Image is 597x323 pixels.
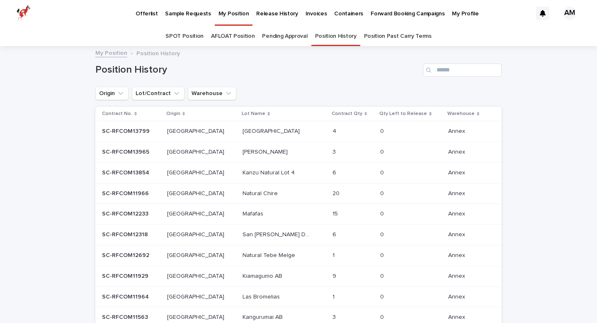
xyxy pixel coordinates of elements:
p: [GEOGRAPHIC_DATA] [167,188,226,197]
p: Santiago Mansilla Gutierrez [243,147,289,156]
p: Annex [448,168,467,176]
p: [GEOGRAPHIC_DATA] [167,126,226,135]
p: Qty Left to Release [379,109,427,118]
p: 0 [380,292,386,301]
p: Contract No. [102,109,132,118]
p: 0 [380,188,386,197]
p: SC-RFCOM13965 [102,147,151,156]
tr: SC-RFCOM12233SC-RFCOM12233 [GEOGRAPHIC_DATA][GEOGRAPHIC_DATA] MafafasMafafas 1515 00 AnnexAnnex [95,204,502,225]
tr: SC-RFCOM11929SC-RFCOM11929 [GEOGRAPHIC_DATA][GEOGRAPHIC_DATA] Kiamagumo ABKiamagumo AB 99 00 Anne... [95,266,502,286]
p: Annex [448,230,467,238]
p: SC-RFCOM13799 [102,126,151,135]
tr: SC-RFCOM13799SC-RFCOM13799 [GEOGRAPHIC_DATA][GEOGRAPHIC_DATA] [GEOGRAPHIC_DATA][GEOGRAPHIC_DATA] ... [95,121,502,142]
p: Origin [166,109,180,118]
p: 0 [380,250,386,259]
p: Annex [448,292,467,301]
button: Warehouse [188,87,236,100]
p: Warehouse [447,109,475,118]
p: [GEOGRAPHIC_DATA] [243,126,301,135]
a: Pending Approval [262,27,307,46]
p: 1 [332,250,336,259]
p: 20 [332,188,341,197]
p: SC-RFCOM11964 [102,292,150,301]
p: 4 [332,126,338,135]
p: 6 [332,168,338,176]
p: 15 [332,209,340,218]
tr: SC-RFCOM11964SC-RFCOM11964 [GEOGRAPHIC_DATA][GEOGRAPHIC_DATA] Las BromeliasLas Bromelias 11 00 An... [95,286,502,307]
p: Annex [448,250,467,259]
p: [GEOGRAPHIC_DATA] [167,168,226,176]
p: [GEOGRAPHIC_DATA] [167,250,226,259]
button: Lot/Contract [132,87,184,100]
img: zttTXibQQrCfv9chImQE [17,5,31,22]
p: Position History [136,48,180,57]
p: 6 [332,230,338,238]
p: [GEOGRAPHIC_DATA] [167,230,226,238]
p: SC-RFCOM12233 [102,209,150,218]
p: [GEOGRAPHIC_DATA] [167,271,226,280]
p: Annex [448,126,467,135]
tr: SC-RFCOM11966SC-RFCOM11966 [GEOGRAPHIC_DATA][GEOGRAPHIC_DATA] Natural ChireNatural Chire 2020 00 ... [95,183,502,204]
p: 0 [380,168,386,176]
button: Origin [95,87,129,100]
p: Mafafas [243,209,265,218]
p: Natural Chire [243,188,279,197]
p: [GEOGRAPHIC_DATA] [167,147,226,156]
tr: SC-RFCOM12318SC-RFCOM12318 [GEOGRAPHIC_DATA][GEOGRAPHIC_DATA] San [PERSON_NAME] DecafSan [PERSON_... [95,225,502,245]
p: Natural Tebe Melge [243,250,297,259]
p: SC-RFCOM13854 [102,168,151,176]
p: Annex [448,188,467,197]
div: AM [563,7,576,20]
p: 0 [380,209,386,218]
tr: SC-RFCOM13965SC-RFCOM13965 [GEOGRAPHIC_DATA][GEOGRAPHIC_DATA] [PERSON_NAME][PERSON_NAME] 33 00 An... [95,142,502,162]
a: Position History [315,27,357,46]
p: Contract Qty [332,109,362,118]
p: Kanzu Natural Lot 4 [243,168,296,176]
tr: SC-RFCOM13854SC-RFCOM13854 [GEOGRAPHIC_DATA][GEOGRAPHIC_DATA] Kanzu Natural Lot 4Kanzu Natural Lo... [95,162,502,183]
p: 3 [332,312,337,321]
p: 9 [332,271,338,280]
p: 0 [380,230,386,238]
p: Kangurumai AB [243,312,284,321]
p: Annex [448,209,467,218]
a: Position Past Carry Terms [364,27,432,46]
input: Search [423,64,502,77]
p: [GEOGRAPHIC_DATA] [167,292,226,301]
h1: Position History [95,64,420,76]
p: [GEOGRAPHIC_DATA] [167,209,226,218]
p: Kiamagumo AB [243,271,284,280]
p: SC-RFCOM12692 [102,250,151,259]
p: SC-RFCOM11563 [102,312,150,321]
p: 0 [380,126,386,135]
a: My Position [95,48,127,57]
p: [GEOGRAPHIC_DATA] [167,312,226,321]
p: Lot Name [242,109,265,118]
a: SPOT Position [165,27,204,46]
p: Annex [448,312,467,321]
p: San [PERSON_NAME] Decaf [243,230,313,238]
p: 0 [380,271,386,280]
p: Annex [448,271,467,280]
p: SC-RFCOM11966 [102,188,150,197]
p: Las Bromelias [243,292,282,301]
p: 0 [380,312,386,321]
p: SC-RFCOM12318 [102,230,150,238]
tr: SC-RFCOM12692SC-RFCOM12692 [GEOGRAPHIC_DATA][GEOGRAPHIC_DATA] Natural Tebe MelgeNatural Tebe Melg... [95,245,502,266]
p: 3 [332,147,337,156]
p: 0 [380,147,386,156]
p: SC-RFCOM11929 [102,271,150,280]
p: Annex [448,147,467,156]
p: 1 [332,292,336,301]
a: AFLOAT Position [211,27,255,46]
